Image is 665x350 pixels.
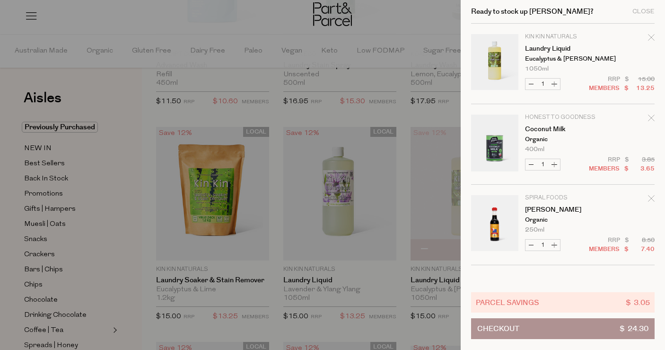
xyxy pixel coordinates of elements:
[537,159,549,170] input: QTY Coconut Milk
[525,45,598,52] a: Laundry Liquid
[537,79,549,90] input: QTY Laundry Liquid
[476,297,539,308] span: Parcel Savings
[626,297,650,308] span: $ 3.05
[471,8,594,15] h2: Ready to stock up [PERSON_NAME]?
[525,136,598,143] p: Organic
[648,33,655,45] div: Remove Laundry Liquid
[471,318,655,339] button: Checkout$ 24.30
[525,126,598,133] a: Coconut Milk
[537,240,549,251] input: QTY Tamari
[525,195,598,201] p: Spiral Foods
[648,194,655,206] div: Remove Tamari
[525,66,549,72] span: 1050ml
[525,115,598,120] p: Honest to Goodness
[525,56,598,62] p: Eucalyptus & [PERSON_NAME]
[525,227,544,233] span: 250ml
[648,113,655,126] div: Remove Coconut Milk
[525,146,544,153] span: 400ml
[525,217,598,223] p: Organic
[620,319,648,339] span: $ 24.30
[632,9,655,15] div: Close
[525,206,598,213] a: [PERSON_NAME]
[477,319,519,339] span: Checkout
[525,34,598,40] p: Kin Kin Naturals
